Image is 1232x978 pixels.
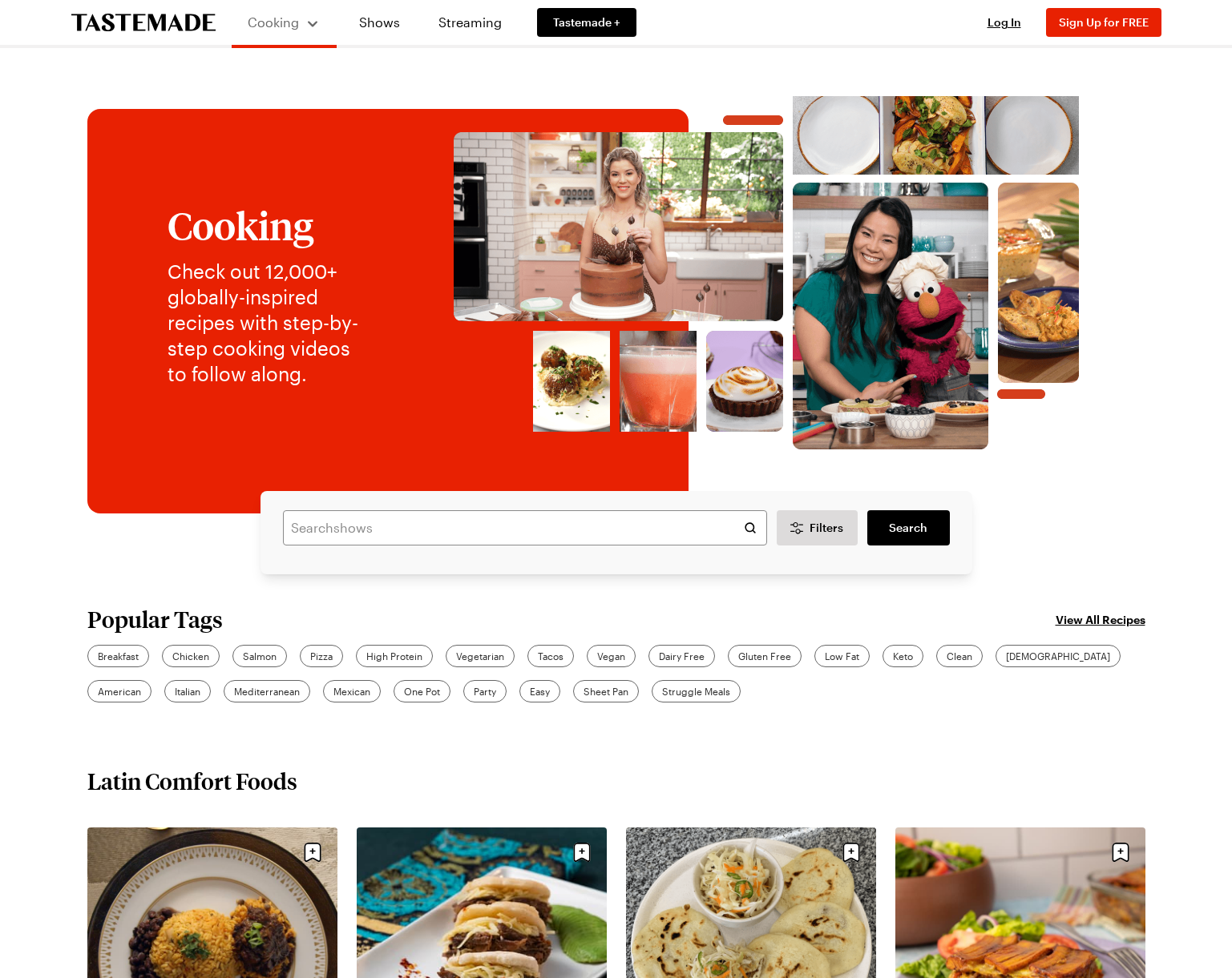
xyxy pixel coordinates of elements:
[463,680,507,702] a: Party
[394,680,450,702] a: One Pot
[172,649,209,663] span: Chicken
[988,15,1021,29] span: Log In
[404,96,1129,449] img: Explore recipes
[168,259,372,387] p: Check out 12,000+ globally-inspired recipes with step-by-step cooking videos to follow along.
[527,645,574,667] a: Tacos
[175,684,200,698] span: Italian
[446,645,515,667] a: Vegetarian
[659,649,705,663] span: Dairy Free
[310,649,333,663] span: Pizza
[323,680,381,702] a: Mexican
[71,14,216,32] a: To Tastemade Home Page
[584,684,628,698] span: Sheet Pan
[232,645,287,667] a: Salmon
[456,649,504,663] span: Vegetarian
[825,649,859,663] span: Low Fat
[87,606,223,632] h2: Popular Tags
[224,680,310,702] a: Mediterranean
[889,520,927,536] span: Search
[297,837,328,867] button: Save recipe
[810,520,843,536] span: Filters
[996,645,1121,667] a: [DEMOGRAPHIC_DATA]
[573,680,639,702] a: Sheet Pan
[87,680,151,702] a: American
[947,649,972,663] span: Clean
[537,8,636,37] a: Tastemade +
[243,649,277,663] span: Salmon
[662,684,730,698] span: Struggle Meals
[474,684,496,698] span: Party
[248,14,299,30] span: Cooking
[98,649,139,663] span: Breakfast
[168,204,372,246] h1: Cooking
[777,510,858,545] button: Desktop filters
[553,14,620,30] span: Tastemade +
[87,767,297,795] h2: Latin Comfort Foods
[98,684,141,698] span: American
[248,6,321,38] button: Cooking
[867,510,949,545] a: filters
[814,645,870,667] a: Low Fat
[648,645,715,667] a: Dairy Free
[1056,610,1145,628] a: View All Recipes
[530,684,550,698] span: Easy
[587,645,636,667] a: Vegan
[1046,8,1161,37] button: Sign Up for FREE
[936,645,983,667] a: Clean
[164,680,211,702] a: Italian
[836,837,866,867] button: Save recipe
[519,680,560,702] a: Easy
[404,684,440,698] span: One Pot
[883,645,923,667] a: Keto
[366,649,422,663] span: High Protein
[652,680,741,702] a: Struggle Meals
[567,837,597,867] button: Save recipe
[234,684,300,698] span: Mediterranean
[1006,649,1110,663] span: [DEMOGRAPHIC_DATA]
[893,649,913,663] span: Keto
[333,684,370,698] span: Mexican
[1059,15,1149,29] span: Sign Up for FREE
[538,649,563,663] span: Tacos
[356,645,433,667] a: High Protein
[728,645,802,667] a: Gluten Free
[738,649,791,663] span: Gluten Free
[300,645,343,667] a: Pizza
[1105,837,1136,867] button: Save recipe
[597,649,625,663] span: Vegan
[162,645,220,667] a: Chicken
[87,645,149,667] a: Breakfast
[972,14,1036,30] button: Log In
